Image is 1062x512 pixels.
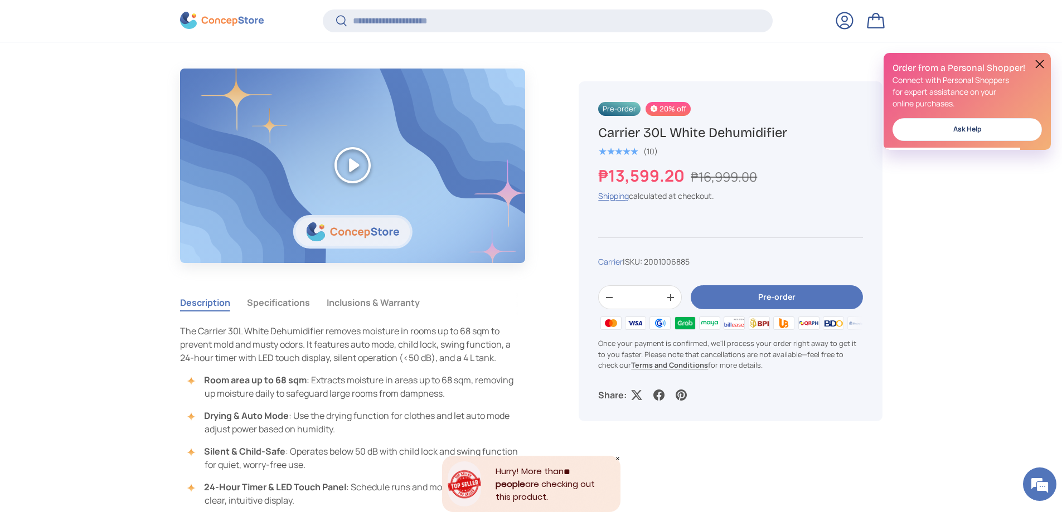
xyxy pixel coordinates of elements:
p: Once your payment is confirmed, we'll process your order right away to get it to you faster. Plea... [598,339,862,371]
li: : Operates below 50 dB with child lock and swing function for quiet, worry-free use. [191,445,526,471]
h1: Carrier 30L White Dehumidifier [598,124,862,142]
s: ₱16,999.00 [691,168,757,186]
a: Terms and Conditions [631,360,708,370]
a: Ask Help [893,118,1042,141]
button: Specifications [247,290,310,315]
li: : Schedule runs and monitor settings on a clear, intuitive display. [191,480,526,507]
strong: Silent & Child-Safe [204,445,285,457]
img: master [598,315,623,331]
img: grabpay [672,315,697,331]
button: Inclusions & Warranty [327,290,420,315]
img: bdo [821,315,846,331]
img: ubp [772,315,796,331]
li: : Use the drying function for clothes and let auto mode adjust power based on humidity. [191,409,526,436]
span: The Carrier 30L White Dehumidifier removes moisture in rooms up to 68 sqm to prevent mold and mus... [180,325,511,364]
a: 5.0 out of 5.0 stars (10) [598,144,658,157]
img: maya [697,315,722,331]
h2: Order from a Personal Shopper! [893,62,1042,74]
a: Shipping [598,191,629,201]
strong: ₱13,599.20 [598,164,687,187]
img: billease [722,315,746,331]
button: Description [180,290,230,315]
span: Pre-order [598,102,641,116]
img: bpi [747,315,772,331]
div: Close [615,456,620,461]
span: 20% off [646,102,691,116]
img: qrph [796,315,821,331]
strong: Drying & Auto Mode [204,409,289,422]
div: calculated at checkout. [598,190,862,202]
a: Carrier [598,256,623,267]
img: gcash [648,315,672,331]
img: visa [623,315,648,331]
span: ★★★★★ [598,146,638,157]
strong: 24-Hour Timer & LED Touch Panel [204,481,346,493]
button: Pre-order [691,286,862,310]
p: Connect with Personal Shoppers for expert assistance on your online purchases. [893,74,1042,109]
li: : Extracts moisture in areas up to 68 sqm, removing up moisture daily to safeguard large rooms fr... [191,373,526,400]
img: ConcepStore [180,12,264,30]
img: metrobank [846,315,870,331]
div: (10) [643,147,658,155]
strong: Room area up to 68 sqm [204,374,307,386]
span: | [623,256,690,267]
div: 5.0 out of 5.0 stars [598,147,638,157]
p: Share: [598,388,627,402]
span: SKU: [625,256,642,267]
span: 2001006885 [644,256,690,267]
